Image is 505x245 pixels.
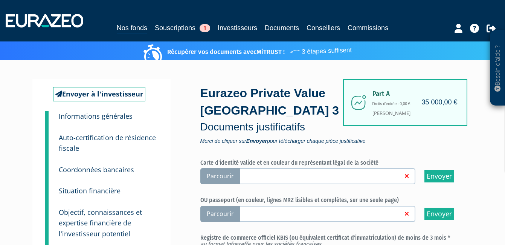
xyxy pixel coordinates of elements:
[200,206,240,222] span: Parcourir
[200,138,375,144] span: Merci de cliquer sur pour télécharger chaque pièce justificative
[59,133,156,153] small: Auto-certification de résidence fiscale
[59,186,121,195] small: Situation financière
[218,23,257,33] a: Investisseurs
[289,41,352,57] span: 3 étapes suffisent
[200,197,469,204] h6: OU passeport (en couleur, lignes MRZ lisibles et complètes, sur une seule page)
[200,159,469,166] h6: Carte d'identité valide et en couleur du représentant légal de la société
[424,208,454,220] input: Envoyer
[53,87,145,101] a: Envoyer à l'investisseur
[45,111,49,126] a: 1
[246,138,267,144] strong: Envoyer
[493,34,502,102] p: Besoin d'aide ?
[155,23,210,33] a: Souscriptions1
[59,165,134,174] small: Coordonnées bancaires
[265,23,299,33] a: Documents
[200,24,210,32] span: 1
[145,43,352,57] p: Récupérer vos documents avec
[200,85,375,143] div: Eurazeo Private Value [GEOGRAPHIC_DATA] 3
[307,23,340,33] a: Conseillers
[200,168,240,184] span: Parcourir
[45,175,49,199] a: 4
[45,154,49,178] a: 3
[59,112,133,121] small: Informations générales
[6,14,83,28] img: 1732889491-logotype_eurazeo_blanc_rvb.png
[348,23,388,33] a: Commissions
[200,119,375,135] p: Documents justificatifs
[117,23,147,34] a: Nos fonds
[59,208,142,238] small: Objectif, connaissances et expertise financière de l'investisseur potentiel
[424,170,454,182] input: Envoyer
[45,122,49,158] a: 2
[256,48,285,56] a: MiTRUST !
[45,197,49,244] a: 5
